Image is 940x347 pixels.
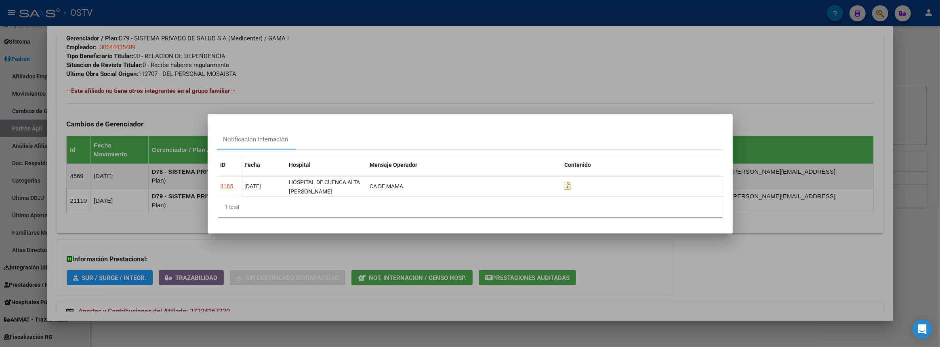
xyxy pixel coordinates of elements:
[223,135,288,144] div: Notificacion Internación
[217,156,242,190] datatable-header-cell: ID
[913,320,932,339] div: Open Intercom Messenger
[245,182,283,191] div: [DATE]
[367,156,561,190] datatable-header-cell: Mensaje Operador
[565,162,591,168] span: Contenido
[221,182,233,191] div: 3185
[561,156,723,190] datatable-header-cell: Contenido
[242,156,286,190] datatable-header-cell: Fecha
[217,197,723,217] div: 1 total
[289,179,360,195] span: HOSPITAL DE CUENCA ALTA [PERSON_NAME]
[370,162,418,168] span: Mensaje Operador
[289,162,311,168] span: Hospital
[245,162,261,168] span: Fecha
[221,162,226,168] span: ID
[286,156,367,190] datatable-header-cell: Hospital
[370,183,404,189] span: CA DE MAMA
